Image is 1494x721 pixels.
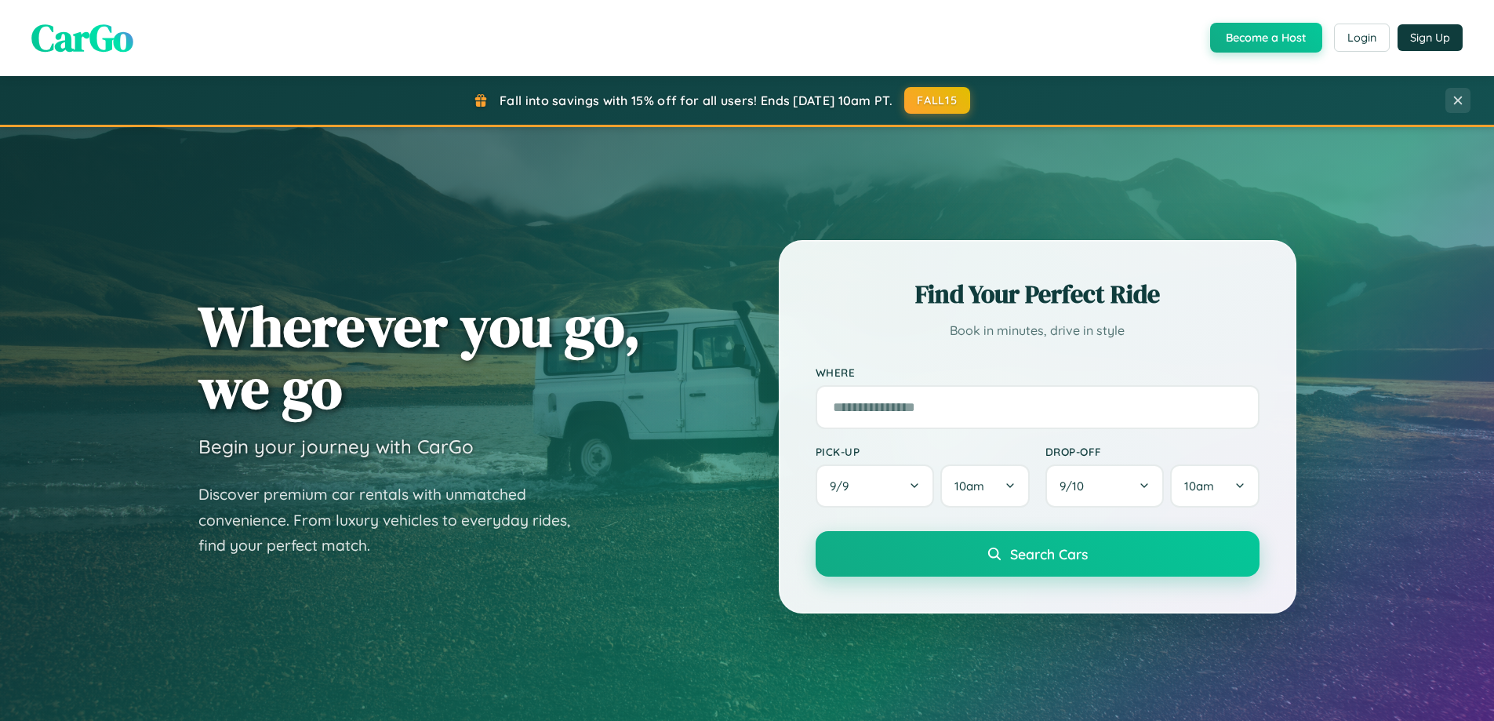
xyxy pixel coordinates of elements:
[500,93,892,108] span: Fall into savings with 15% off for all users! Ends [DATE] 10am PT.
[1010,545,1088,563] span: Search Cars
[198,295,641,419] h1: Wherever you go, we go
[816,464,935,508] button: 9/9
[816,277,1260,311] h2: Find Your Perfect Ride
[31,12,133,64] span: CarGo
[1170,464,1259,508] button: 10am
[954,479,984,493] span: 10am
[816,531,1260,577] button: Search Cars
[904,87,970,114] button: FALL15
[1184,479,1214,493] span: 10am
[1334,24,1390,52] button: Login
[1045,445,1260,458] label: Drop-off
[1398,24,1463,51] button: Sign Up
[830,479,856,493] span: 9 / 9
[816,319,1260,342] p: Book in minutes, drive in style
[816,445,1030,458] label: Pick-up
[1045,464,1165,508] button: 9/10
[816,366,1260,379] label: Where
[940,464,1029,508] button: 10am
[1210,23,1322,53] button: Become a Host
[198,435,474,458] h3: Begin your journey with CarGo
[1060,479,1092,493] span: 9 / 10
[198,482,591,559] p: Discover premium car rentals with unmatched convenience. From luxury vehicles to everyday rides, ...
